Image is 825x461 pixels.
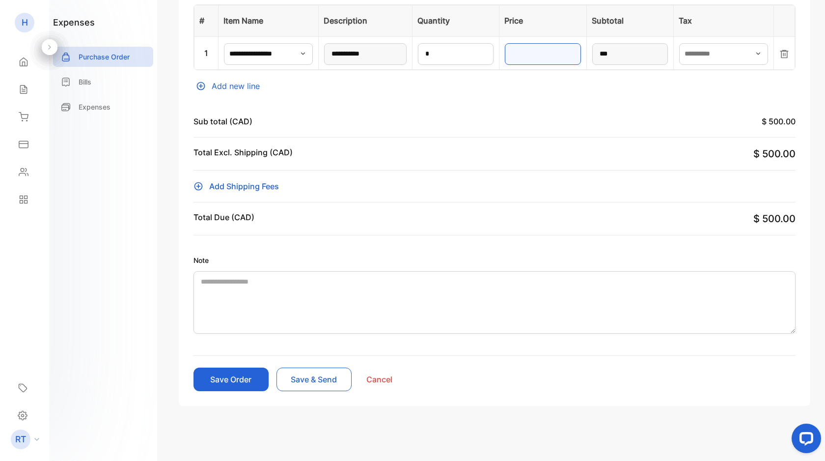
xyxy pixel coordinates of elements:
a: Purchase Order [53,47,153,67]
iframe: LiveChat chat widget [784,420,825,461]
button: Cancel [359,368,435,391]
button: Save & Send [276,368,352,391]
p: H [22,16,28,29]
button: Save Order [193,368,269,391]
th: Subtotal [586,5,673,36]
h1: expenses [53,16,95,29]
p: Sub total (CAD) [193,115,252,127]
th: Description [318,5,412,36]
p: RT [15,433,26,446]
th: Tax [674,5,774,36]
span: $ 500.00 [753,213,796,225]
span: $ 500.00 [762,116,796,126]
p: Total Excl. Shipping (CAD) [193,146,293,161]
span: Add Shipping Fees [209,180,279,192]
div: Add new line [193,80,796,92]
p: Total Due (CAD) [193,211,254,223]
p: Expenses [79,102,110,112]
label: Note [193,255,796,265]
a: Bills [53,72,153,92]
p: Bills [79,77,91,87]
p: Purchase Order [79,52,130,62]
th: # [194,5,219,36]
th: Item Name [219,5,319,36]
a: Expenses [53,97,153,117]
span: $ 500.00 [753,148,796,160]
td: 1 [194,36,219,69]
th: Price [499,5,586,36]
th: Quantity [412,5,499,36]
